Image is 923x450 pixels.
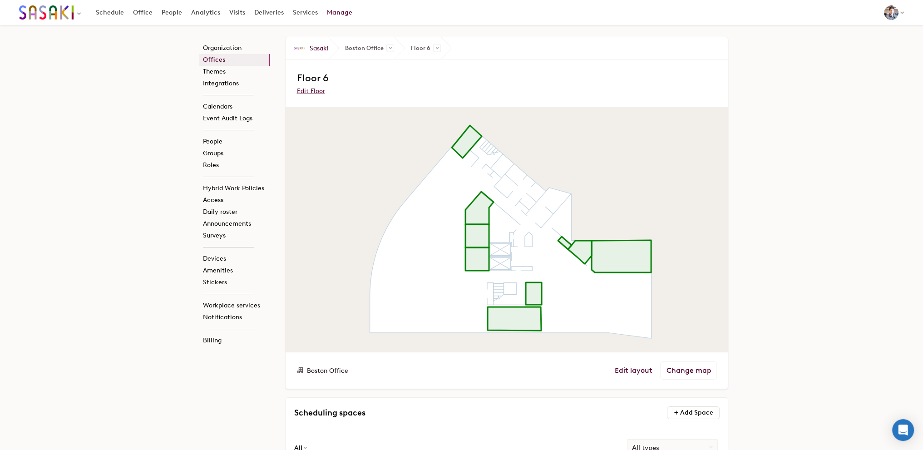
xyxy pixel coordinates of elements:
a: Access [199,194,270,206]
a: Manage [322,5,357,21]
a: Services [288,5,322,21]
a: Hybrid Work Policies [199,183,270,194]
a: Surveys [199,230,270,242]
a: Stickers [199,277,270,288]
a: Event Audit Logs [199,113,270,124]
a: Deliveries [250,5,288,21]
a: Analytics [187,5,225,21]
span: Sasaki [309,44,328,53]
span: Boston Office [306,367,348,375]
span: Floor 6 [296,72,328,84]
a: Devices [199,253,270,265]
a: Notifications [199,312,270,323]
a: Calendars [199,101,270,113]
a: Groups [199,148,270,159]
button: Elisha Arias [879,3,908,22]
img: Elisha Arias [884,5,898,20]
a: Edit Floor [296,87,325,95]
div: Open Intercom Messenger [892,419,914,441]
img: Sasaki [294,43,305,54]
a: People [157,5,187,21]
a: Announcements [199,218,270,230]
a: Sasaki Sasaki [286,37,328,59]
a: Office [128,5,157,21]
a: Billing [199,335,270,346]
a: Themes [199,66,270,78]
a: Workplace services [199,300,270,312]
a: People [199,136,270,148]
a: Roles [199,159,270,171]
span: Boston Office [328,37,394,59]
button: Select an organization - Sasaki currently selected [15,3,87,23]
a: Daily roster [199,206,270,218]
a: Integrations [199,78,270,89]
span: Add Space [680,409,713,416]
a: Visits [225,5,250,21]
a: Organization [199,42,270,54]
a: Amenities [199,265,270,277]
span: Floor 6 [394,37,441,59]
a: Edit layout [614,366,652,375]
h3: Scheduling spaces [294,406,516,420]
a: Change map [660,361,717,380]
a: Schedule [91,5,128,21]
a: Offices [199,54,270,66]
button: Add Space [667,406,720,419]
